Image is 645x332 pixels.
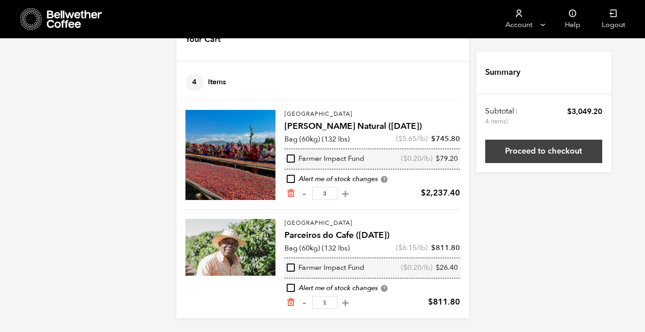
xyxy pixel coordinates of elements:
[284,120,460,133] h4: [PERSON_NAME] Natural ([DATE])
[299,189,310,198] button: -
[431,243,436,253] span: $
[284,174,460,184] div: Alert me of stock changes
[421,187,460,199] bdi: 2,237.40
[340,298,351,307] button: +
[284,110,460,119] p: [GEOGRAPHIC_DATA]
[398,134,402,144] span: $
[401,263,433,273] span: ( /lb)
[403,154,421,164] bdi: 0.20
[185,73,203,91] span: 4
[436,263,440,273] span: $
[485,106,519,126] th: Subtotal
[284,243,350,254] p: Bag (60kg) (132 lbs)
[299,298,310,307] button: -
[421,187,426,199] span: $
[436,154,458,164] bdi: 79.20
[340,189,351,198] button: +
[396,243,428,253] span: ( /lb)
[284,283,460,293] div: Alert me of stock changes
[185,73,226,91] h4: Items
[312,187,338,200] input: Qty
[398,134,416,144] bdi: 5.65
[428,296,433,308] span: $
[284,229,460,242] h4: Parceiros do Cafe ([DATE])
[284,134,350,145] p: Bag (60kg) (132 lbs)
[567,106,572,117] span: $
[398,243,416,253] bdi: 6.15
[286,189,295,198] a: Remove from cart
[436,154,440,164] span: $
[428,296,460,308] bdi: 811.80
[287,154,364,164] div: Farmer Impact Fund
[403,263,421,273] bdi: 0.20
[312,296,338,309] input: Qty
[567,106,602,117] bdi: 3,049.20
[403,263,407,273] span: $
[436,263,458,273] bdi: 26.40
[286,298,295,307] a: Remove from cart
[401,154,433,164] span: ( /lb)
[398,243,402,253] span: $
[185,34,221,45] h4: Your Cart
[403,154,407,164] span: $
[431,134,460,144] bdi: 745.80
[431,243,460,253] bdi: 811.80
[284,219,460,228] p: [GEOGRAPHIC_DATA]
[396,134,428,144] span: ( /lb)
[485,67,520,78] h4: Summary
[485,140,602,163] a: Proceed to checkout
[287,263,364,273] div: Farmer Impact Fund
[431,134,436,144] span: $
